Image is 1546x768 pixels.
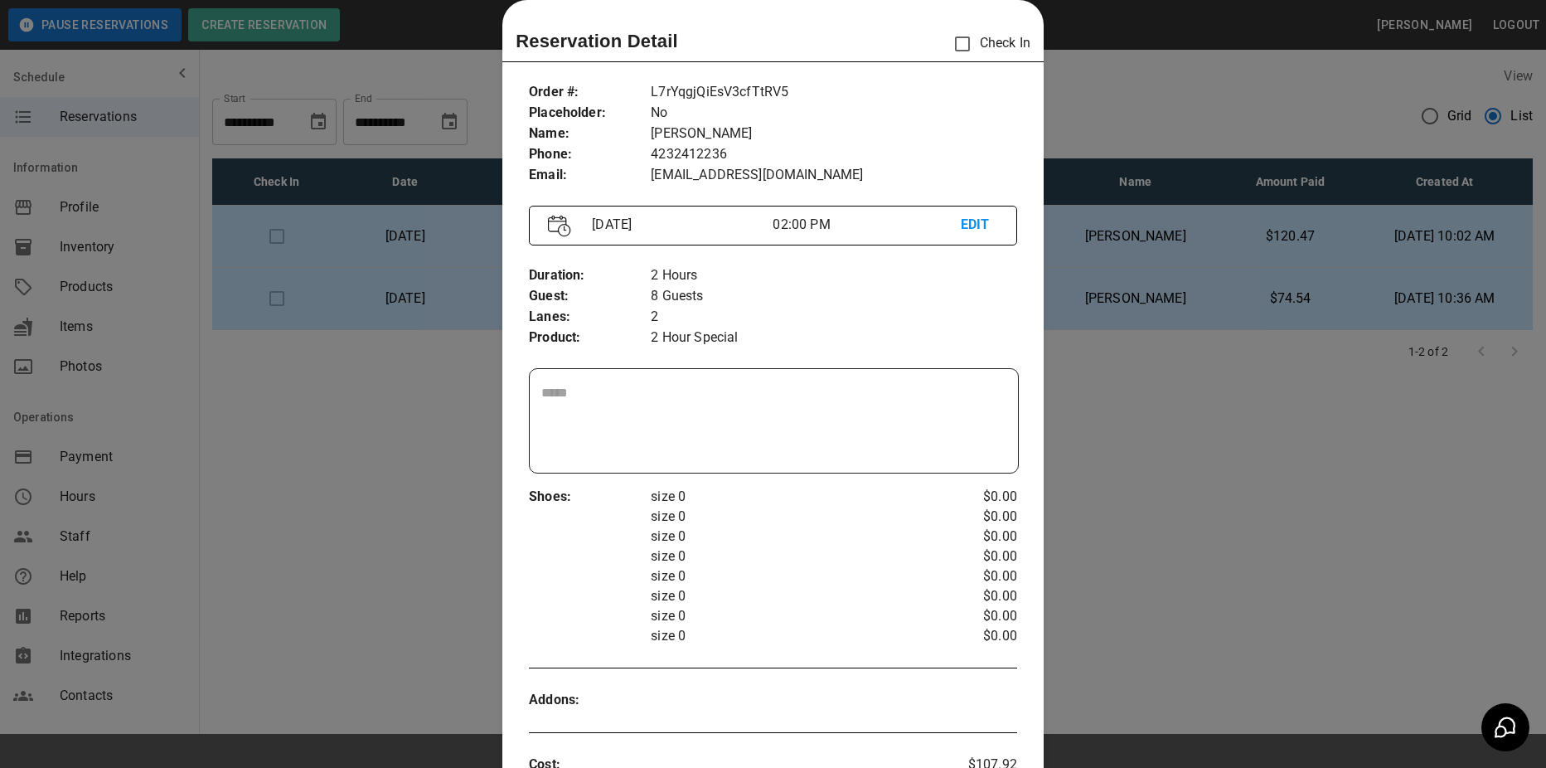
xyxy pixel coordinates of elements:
p: No [651,103,1017,124]
p: Shoes : [529,487,651,508]
p: size 0 [651,547,935,566]
p: Email : [529,165,651,186]
p: 2 Hours [651,265,1017,286]
p: Guest : [529,286,651,307]
p: Check In [945,27,1030,61]
p: 02:00 PM [773,215,960,235]
p: Lanes : [529,307,651,328]
p: size 0 [651,606,935,626]
p: $0.00 [936,547,1017,566]
p: $0.00 [936,527,1017,547]
p: size 0 [651,527,935,547]
p: size 0 [651,626,935,646]
p: size 0 [651,586,935,606]
p: size 0 [651,566,935,586]
p: [DATE] [585,215,773,235]
p: 4232412236 [651,144,1017,165]
p: $0.00 [936,626,1017,646]
p: $0.00 [936,566,1017,586]
p: $0.00 [936,586,1017,606]
p: Order # : [529,82,651,103]
p: 8 Guests [651,286,1017,307]
p: EDIT [961,215,998,236]
p: Placeholder : [529,103,651,124]
p: Reservation Detail [516,27,678,55]
p: Addons : [529,690,651,711]
p: [PERSON_NAME] [651,124,1017,144]
p: Phone : [529,144,651,165]
p: [EMAIL_ADDRESS][DOMAIN_NAME] [651,165,1017,186]
p: Duration : [529,265,651,286]
p: Product : [529,328,651,348]
p: 2 [651,307,1017,328]
p: Name : [529,124,651,144]
img: Vector [548,215,571,237]
p: 2 Hour Special [651,328,1017,348]
p: $0.00 [936,487,1017,507]
p: size 0 [651,487,935,507]
p: size 0 [651,507,935,527]
p: $0.00 [936,507,1017,527]
p: $0.00 [936,606,1017,626]
p: L7rYqgjQiEsV3cfTtRV5 [651,82,1017,103]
